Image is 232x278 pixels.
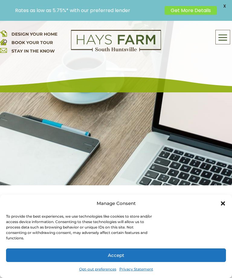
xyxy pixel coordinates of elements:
div: Manage Consent [97,199,136,208]
div: To provide the best experiences, we use technologies like cookies to store and/or access device i... [6,214,152,241]
a: Privacy Statement [119,265,153,273]
a: Get More Details [165,6,217,15]
span: X [220,2,229,11]
button: Accept [6,248,226,262]
a: BOOK YOUR TOUR [11,40,53,45]
img: Logo [71,30,161,52]
div: Close dialog [220,200,226,206]
a: DESIGN YOUR HOME [11,31,57,37]
a: Opt-out preferences [79,265,116,273]
a: STAY IN THE KNOW [11,48,55,54]
p: Rates as low as 5.75%* with our preferred lender [15,8,162,13]
a: hays farm homes huntsville development [71,47,161,53]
